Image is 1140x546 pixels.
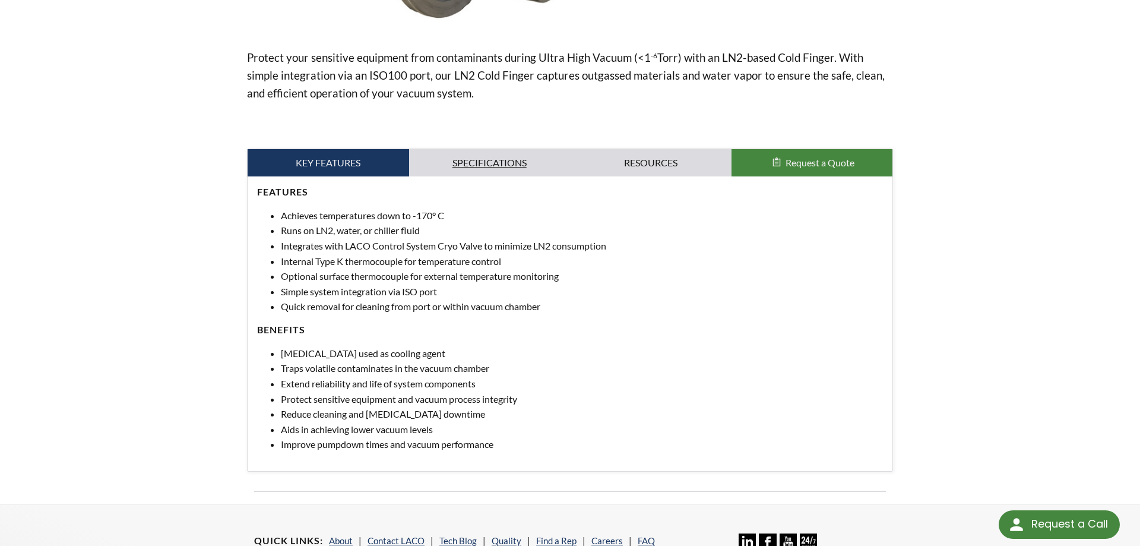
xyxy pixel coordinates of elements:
[281,361,883,376] li: Traps volatile contaminates in the vacuum chamber
[281,376,883,392] li: Extend reliability and life of system components
[329,535,353,546] a: About
[281,422,883,437] li: Aids in achieving lower vacuum levels
[409,149,571,176] a: Specifications
[368,535,425,546] a: Contact LACO
[281,208,883,223] li: Achieves temperatures down to -170° C
[281,238,883,254] li: Integrates with LACO Control System Cryo Valve to minimize LN2 consumption
[247,49,893,102] p: Protect your sensitive equipment from contaminants during Ultra High Vacuum (<1 Torr) with an LN2...
[281,406,883,422] li: Reduce cleaning and [MEDICAL_DATA] downtime
[281,437,883,452] li: Improve pumpdown times and vacuum performance
[281,223,883,238] li: Runs on LN2, water, or chiller fluid
[281,299,883,314] li: Quick removal for cleaning from port or within vacuum chamber
[1031,510,1108,538] div: Request a Call
[281,392,883,407] li: Protect sensitive equipment and vacuum process integrity
[281,269,883,284] li: Optional surface thermocouple for external temperature monitoring
[439,535,477,546] a: Tech Blog
[257,186,883,198] h4: Features
[248,149,409,176] a: Key Features
[786,157,854,168] span: Request a Quote
[281,346,883,361] li: [MEDICAL_DATA] used as cooling agent
[638,535,655,546] a: FAQ
[1007,515,1026,534] img: round button
[281,254,883,269] li: Internal Type K thermocouple for temperature control
[731,149,893,176] button: Request a Quote
[536,535,577,546] a: Find a Rep
[999,510,1120,539] div: Request a Call
[651,51,657,60] sup: -6
[570,149,731,176] a: Resources
[591,535,623,546] a: Careers
[257,324,883,336] h4: Benefits
[281,284,883,299] li: Simple system integration via ISO port
[492,535,521,546] a: Quality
